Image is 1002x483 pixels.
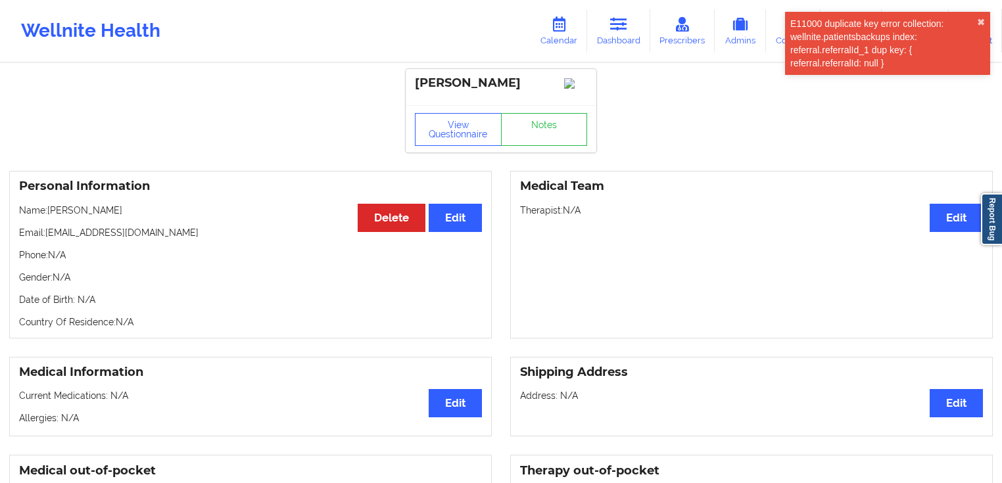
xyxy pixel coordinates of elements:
button: Edit [930,389,983,417]
button: Delete [358,204,425,232]
p: Name: [PERSON_NAME] [19,204,482,217]
a: Coaches [766,9,821,53]
button: View Questionnaire [415,113,502,146]
div: [PERSON_NAME] [415,76,587,91]
a: Admins [715,9,766,53]
a: Calendar [531,9,587,53]
a: Report Bug [981,193,1002,245]
h3: Medical out-of-pocket [19,463,482,478]
button: Edit [930,204,983,232]
p: Therapist: N/A [520,204,983,217]
a: Notes [501,113,588,146]
button: close [977,17,985,28]
button: Edit [429,204,482,232]
p: Email: [EMAIL_ADDRESS][DOMAIN_NAME] [19,226,482,239]
h3: Shipping Address [520,365,983,380]
p: Address: N/A [520,389,983,402]
p: Date of Birth: N/A [19,293,482,306]
h3: Therapy out-of-pocket [520,463,983,478]
button: Edit [429,389,482,417]
h3: Personal Information [19,179,482,194]
img: Image%2Fplaceholer-image.png [564,78,587,89]
h3: Medical Information [19,365,482,380]
p: Current Medications: N/A [19,389,482,402]
div: E11000 duplicate key error collection: wellnite.patientsbackups index: referral.referralId_1 dup ... [790,17,977,70]
h3: Medical Team [520,179,983,194]
p: Gender: N/A [19,271,482,284]
a: Prescribers [650,9,715,53]
p: Country Of Residence: N/A [19,315,482,329]
a: Dashboard [587,9,650,53]
p: Phone: N/A [19,248,482,262]
p: Allergies: N/A [19,411,482,425]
